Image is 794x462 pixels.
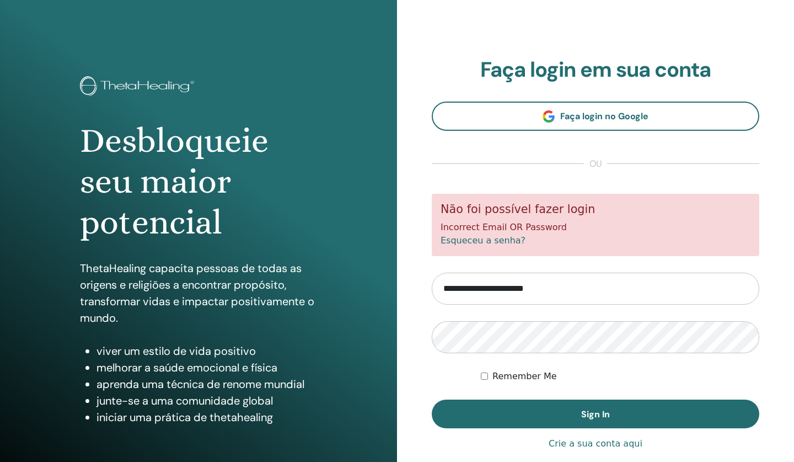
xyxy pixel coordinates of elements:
[560,110,648,122] span: Faça login no Google
[96,343,317,359] li: viver um estilo de vida positivo
[481,370,759,383] div: Keep me authenticated indefinitely or until I manually logout
[432,57,759,83] h2: Faça login em sua conta
[96,359,317,376] li: melhorar a saúde emocional e física
[432,194,759,256] div: Incorrect Email OR Password
[492,370,557,383] label: Remember Me
[441,203,750,216] h5: Não foi possível fazer login
[549,437,642,450] a: Crie a sua conta aqui
[96,376,317,392] li: aprenda uma técnica de renome mundial
[581,408,610,420] span: Sign In
[96,392,317,409] li: junte-se a uma comunidade global
[432,102,759,131] a: Faça login no Google
[96,409,317,426] li: iniciar uma prática de thetahealing
[80,260,317,326] p: ThetaHealing capacita pessoas de todas as origens e religiões a encontrar propósito, transformar ...
[584,157,607,171] span: ou
[432,400,759,428] button: Sign In
[80,120,317,243] h1: Desbloqueie seu maior potencial
[441,235,525,246] a: Esqueceu a senha?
